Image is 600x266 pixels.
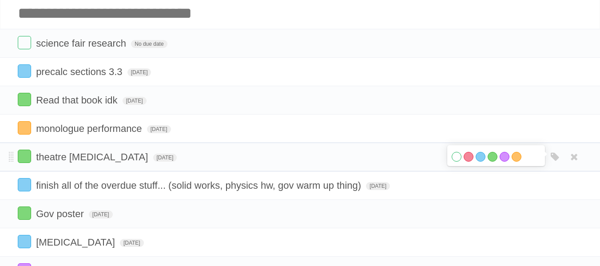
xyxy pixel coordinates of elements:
[18,93,31,106] label: Done
[36,95,119,106] span: Read that book idk
[147,125,171,133] span: [DATE]
[18,150,31,163] label: Done
[476,152,485,162] label: Blue
[123,97,147,105] span: [DATE]
[131,40,167,48] span: No due date
[36,123,144,134] span: monologue performance
[488,152,497,162] label: Green
[36,237,117,248] span: [MEDICAL_DATA]
[452,152,461,162] label: White
[36,151,150,163] span: theatre [MEDICAL_DATA]
[36,66,124,77] span: precalc sections 3.3
[36,38,128,49] span: science fair research
[89,210,113,218] span: [DATE]
[36,208,86,219] span: Gov poster
[36,180,363,191] span: finish all of the overdue stuff... (solid works, physics hw, gov warm up thing)
[18,206,31,220] label: Done
[366,182,390,190] span: [DATE]
[512,152,521,162] label: Orange
[120,239,144,247] span: [DATE]
[18,36,31,49] label: Done
[464,152,473,162] label: Red
[500,152,509,162] label: Purple
[18,121,31,135] label: Done
[18,178,31,191] label: Done
[127,68,151,76] span: [DATE]
[18,235,31,248] label: Done
[153,154,177,162] span: [DATE]
[18,64,31,78] label: Done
